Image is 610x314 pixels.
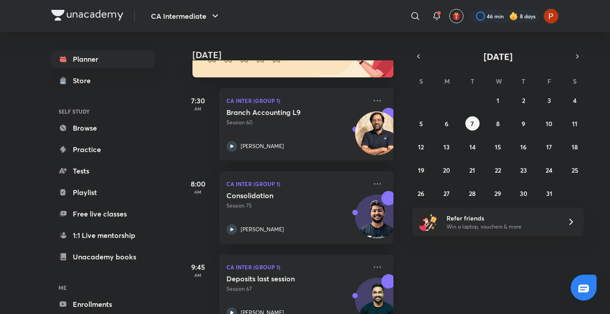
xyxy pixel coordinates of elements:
abbr: October 1, 2025 [497,96,499,105]
p: [PERSON_NAME] [241,225,284,233]
abbr: October 31, 2025 [546,189,552,198]
span: [DATE] [484,51,513,63]
p: CA Inter (Group 1) [226,178,367,189]
a: Unacademy books [51,248,155,266]
button: October 16, 2025 [516,140,531,154]
button: October 14, 2025 [465,140,480,154]
abbr: October 3, 2025 [547,96,551,105]
abbr: Thursday [522,77,525,85]
h5: 7:30 [180,95,216,106]
a: Planner [51,50,155,68]
button: October 27, 2025 [439,186,454,200]
p: CA Inter (Group 1) [226,262,367,272]
button: October 26, 2025 [414,186,428,200]
button: October 19, 2025 [414,163,428,177]
a: Practice [51,140,155,158]
abbr: Friday [547,77,551,85]
button: October 25, 2025 [568,163,582,177]
button: October 10, 2025 [542,116,556,131]
p: AM [180,106,216,111]
button: October 23, 2025 [516,163,531,177]
abbr: October 5, 2025 [419,119,423,128]
abbr: October 23, 2025 [520,166,527,174]
abbr: October 16, 2025 [520,143,526,151]
a: Playlist [51,183,155,201]
h5: Branch Accounting L9 [226,108,338,117]
abbr: October 12, 2025 [418,143,424,151]
abbr: October 17, 2025 [546,143,552,151]
button: October 6, 2025 [439,116,454,131]
button: October 30, 2025 [516,186,531,200]
button: October 28, 2025 [465,186,480,200]
h6: ME [51,280,155,295]
abbr: Tuesday [471,77,474,85]
abbr: October 28, 2025 [469,189,476,198]
button: CA Intermediate [146,7,226,25]
abbr: October 8, 2025 [496,119,500,128]
h5: Consolidation [226,191,338,200]
p: AM [180,272,216,278]
a: Free live classes [51,205,155,223]
abbr: October 24, 2025 [546,166,552,174]
button: October 17, 2025 [542,140,556,154]
button: October 15, 2025 [491,140,505,154]
abbr: October 4, 2025 [573,96,577,105]
abbr: October 26, 2025 [418,189,424,198]
div: Store [73,75,96,86]
button: October 3, 2025 [542,93,556,107]
button: October 18, 2025 [568,140,582,154]
button: October 22, 2025 [491,163,505,177]
h6: Refer friends [447,213,556,223]
abbr: Wednesday [496,77,502,85]
a: 1:1 Live mentorship [51,226,155,244]
h5: Deposits last session [226,274,338,283]
img: Palak [543,8,559,24]
a: Enrollments [51,295,155,313]
button: October 2, 2025 [516,93,531,107]
abbr: October 19, 2025 [418,166,424,174]
abbr: October 21, 2025 [469,166,475,174]
abbr: October 18, 2025 [572,143,578,151]
abbr: October 13, 2025 [443,143,450,151]
button: October 24, 2025 [542,163,556,177]
abbr: October 25, 2025 [572,166,578,174]
abbr: October 15, 2025 [495,143,501,151]
abbr: October 27, 2025 [443,189,450,198]
p: CA Inter (Group 1) [226,95,367,106]
abbr: October 29, 2025 [494,189,501,198]
abbr: Saturday [573,77,577,85]
button: October 8, 2025 [491,116,505,131]
abbr: October 10, 2025 [546,119,552,128]
abbr: October 6, 2025 [445,119,448,128]
a: Company Logo [51,10,123,23]
button: October 7, 2025 [465,116,480,131]
button: [DATE] [425,50,571,63]
button: October 11, 2025 [568,116,582,131]
abbr: October 11, 2025 [572,119,577,128]
button: October 21, 2025 [465,163,480,177]
p: AM [180,189,216,195]
a: Store [51,72,155,89]
img: Avatar [355,199,398,242]
h5: 8:00 [180,178,216,189]
img: streak [509,12,518,21]
button: October 1, 2025 [491,93,505,107]
button: October 13, 2025 [439,140,454,154]
h6: SELF STUDY [51,104,155,119]
p: Win a laptop, vouchers & more [447,223,556,231]
button: October 31, 2025 [542,186,556,200]
h5: 9:45 [180,262,216,272]
img: referral [419,213,437,231]
p: Session 75 [226,202,367,210]
h4: [DATE] [192,50,402,60]
abbr: October 20, 2025 [443,166,450,174]
button: October 20, 2025 [439,163,454,177]
button: October 12, 2025 [414,140,428,154]
abbr: October 7, 2025 [471,119,474,128]
abbr: October 22, 2025 [495,166,501,174]
p: [PERSON_NAME] [241,142,284,150]
abbr: October 9, 2025 [522,119,525,128]
abbr: October 14, 2025 [469,143,476,151]
a: Tests [51,162,155,180]
p: Session 60 [226,119,367,127]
